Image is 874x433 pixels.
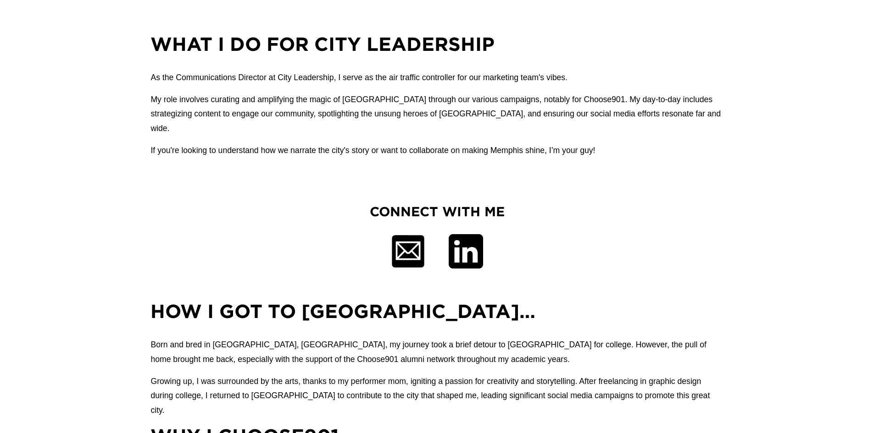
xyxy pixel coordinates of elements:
[150,93,723,136] p: My role involves curating and amplifying the magic of [GEOGRAPHIC_DATA] through our various campa...
[150,143,723,158] p: If you're looking to understand how we narrate the city's story or want to collaborate on making ...
[150,374,723,418] p: Growing up, I was surrounded by the arts, thanks to my performer mom, igniting a passion for crea...
[150,71,723,85] p: As the Communications Director at City Leadership, I serve as the air traffic controller for our ...
[150,298,723,323] h2: How I got to [GEOGRAPHIC_DATA]…
[150,338,723,367] p: Born and bred in [GEOGRAPHIC_DATA], [GEOGRAPHIC_DATA], my journey took a brief detour to [GEOGRAP...
[353,203,521,220] h3: CONNECT WITH ME
[150,31,723,56] h2: What I do for city Leadership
